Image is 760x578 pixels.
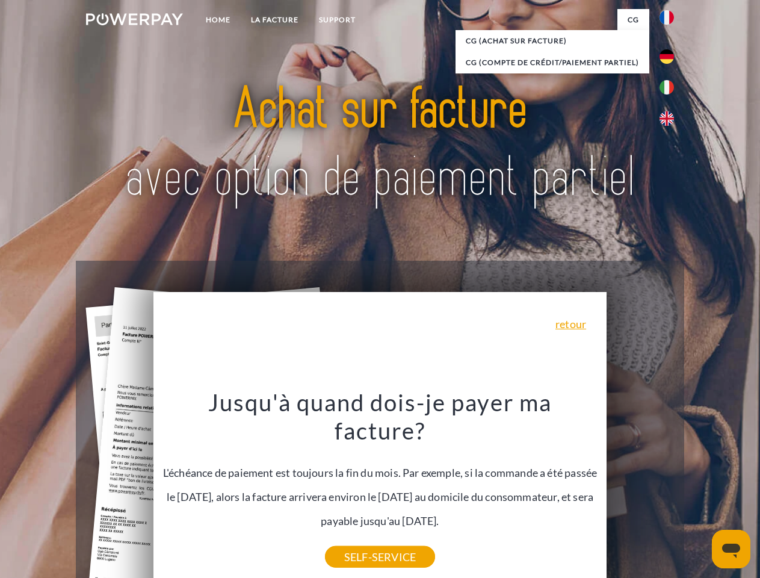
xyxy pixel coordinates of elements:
[309,9,366,31] a: Support
[325,546,435,568] a: SELF-SERVICE
[161,388,600,446] h3: Jusqu'à quand dois-je payer ma facture?
[456,30,649,52] a: CG (achat sur facture)
[660,80,674,95] img: it
[86,13,183,25] img: logo-powerpay-white.svg
[660,111,674,126] img: en
[660,10,674,25] img: fr
[161,388,600,557] div: L'échéance de paiement est toujours la fin du mois. Par exemple, si la commande a été passée le [...
[712,530,750,568] iframe: Bouton de lancement de la fenêtre de messagerie
[196,9,241,31] a: Home
[617,9,649,31] a: CG
[660,49,674,64] img: de
[456,52,649,73] a: CG (Compte de crédit/paiement partiel)
[115,58,645,231] img: title-powerpay_fr.svg
[241,9,309,31] a: LA FACTURE
[555,319,586,329] a: retour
